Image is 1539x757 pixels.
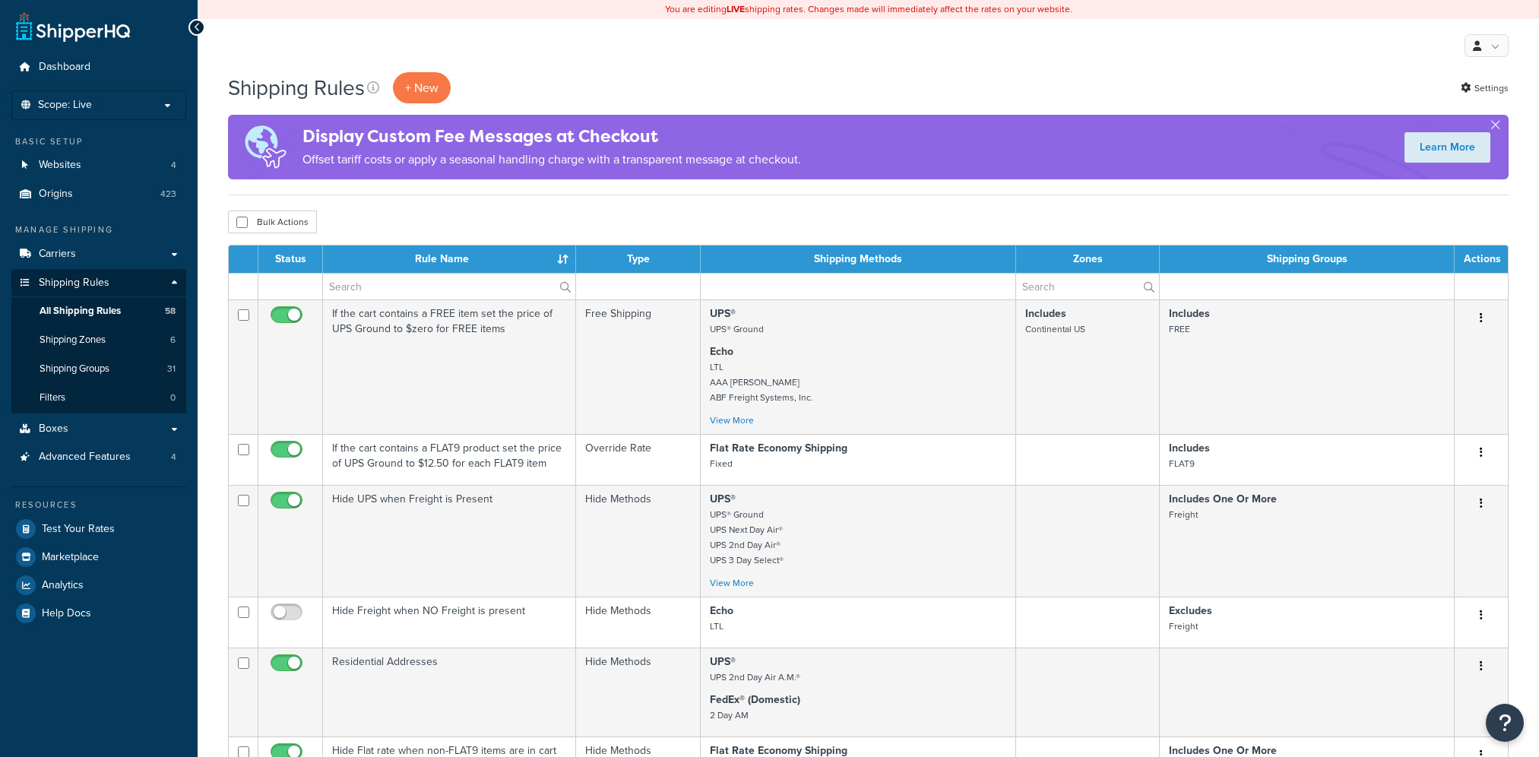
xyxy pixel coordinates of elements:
button: Open Resource Center [1486,704,1524,742]
small: Continental US [1025,322,1085,336]
th: Zones [1016,245,1160,273]
span: Origins [39,188,73,201]
th: Rule Name : activate to sort column ascending [323,245,576,273]
strong: Echo [710,344,733,359]
div: Basic Setup [11,135,186,148]
li: Analytics [11,572,186,599]
td: If the cart contains a FREE item set the price of UPS Ground to $zero for FREE items [323,299,576,434]
a: Boxes [11,415,186,443]
a: ShipperHQ Home [16,11,130,42]
a: Carriers [11,240,186,268]
th: Actions [1455,245,1508,273]
strong: Flat Rate Economy Shipping [710,440,847,456]
h1: Shipping Rules [228,73,365,103]
a: Origins 423 [11,180,186,208]
b: LIVE [727,2,745,16]
a: Shipping Rules [11,269,186,297]
small: UPS 2nd Day Air A.M.® [710,670,800,684]
a: Advanced Features 4 [11,443,186,471]
li: Shipping Rules [11,269,186,413]
a: Shipping Groups 31 [11,355,186,383]
span: 4 [171,451,176,464]
span: Websites [39,159,81,172]
span: Carriers [39,248,76,261]
span: Dashboard [39,61,90,74]
span: 4 [171,159,176,172]
span: Scope: Live [38,99,92,112]
li: Shipping Zones [11,326,186,354]
span: Test Your Rates [42,523,115,536]
span: All Shipping Rules [40,305,121,318]
span: 58 [165,305,176,318]
a: Test Your Rates [11,515,186,543]
span: 6 [170,334,176,347]
td: Residential Addresses [323,648,576,736]
p: + New [393,72,451,103]
small: Freight [1169,508,1198,521]
li: Shipping Groups [11,355,186,383]
span: Boxes [39,423,68,436]
a: Marketplace [11,543,186,571]
small: UPS® Ground UPS Next Day Air® UPS 2nd Day Air® UPS 3 Day Select® [710,508,784,567]
p: Offset tariff costs or apply a seasonal handling charge with a transparent message at checkout. [302,149,801,170]
strong: Excludes [1169,603,1212,619]
small: FLAT9 [1169,457,1195,470]
span: Filters [40,391,65,404]
li: Advanced Features [11,443,186,471]
a: Help Docs [11,600,186,627]
button: Bulk Actions [228,211,317,233]
span: Shipping Groups [40,363,109,375]
td: Hide Methods [576,485,701,597]
small: Fixed [710,457,733,470]
span: Shipping Zones [40,334,106,347]
li: Websites [11,151,186,179]
a: View More [710,576,754,590]
a: Websites 4 [11,151,186,179]
th: Type [576,245,701,273]
span: Shipping Rules [39,277,109,290]
a: Shipping Zones 6 [11,326,186,354]
td: Free Shipping [576,299,701,434]
strong: Includes [1169,440,1210,456]
div: Manage Shipping [11,223,186,236]
small: Freight [1169,619,1198,633]
a: All Shipping Rules 58 [11,297,186,325]
td: Override Rate [576,434,701,485]
div: Resources [11,499,186,512]
li: Origins [11,180,186,208]
small: FREE [1169,322,1190,336]
span: Analytics [42,579,84,592]
a: Settings [1461,78,1509,99]
span: 31 [167,363,176,375]
td: Hide Methods [576,648,701,736]
td: Hide UPS when Freight is Present [323,485,576,597]
td: Hide Methods [576,597,701,648]
span: Help Docs [42,607,91,620]
a: Dashboard [11,53,186,81]
span: Marketplace [42,551,99,564]
li: All Shipping Rules [11,297,186,325]
span: 423 [160,188,176,201]
td: Hide Freight when NO Freight is present [323,597,576,648]
th: Shipping Methods [701,245,1016,273]
a: Learn More [1404,132,1490,163]
img: duties-banner-06bc72dcb5fe05cb3f9472aba00be2ae8eb53ab6f0d8bb03d382ba314ac3c341.png [228,115,302,179]
li: Filters [11,384,186,412]
small: LTL [710,619,724,633]
small: LTL AAA [PERSON_NAME] ABF Freight Systems, Inc. [710,360,813,404]
th: Status [258,245,323,273]
a: Filters 0 [11,384,186,412]
td: If the cart contains a FLAT9 product set the price of UPS Ground to $12.50 for each FLAT9 item [323,434,576,485]
small: 2 Day AM [710,708,749,722]
th: Shipping Groups [1160,245,1455,273]
span: Advanced Features [39,451,131,464]
h4: Display Custom Fee Messages at Checkout [302,124,801,149]
a: View More [710,413,754,427]
small: UPS® Ground [710,322,764,336]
